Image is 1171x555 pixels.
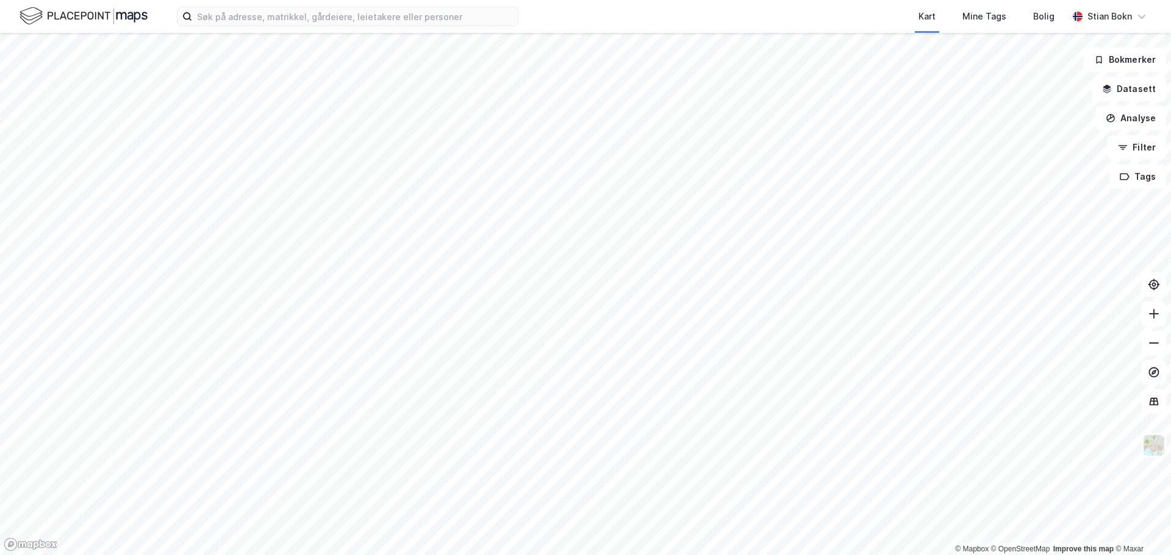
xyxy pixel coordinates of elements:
a: Mapbox homepage [4,537,57,551]
div: Kontrollprogram for chat [1110,497,1171,555]
iframe: Chat Widget [1110,497,1171,555]
button: Datasett [1092,77,1166,101]
button: Filter [1108,135,1166,160]
div: Mine Tags [962,9,1006,24]
img: logo.f888ab2527a4732fd821a326f86c7f29.svg [20,5,148,27]
div: Bolig [1033,9,1055,24]
div: Kart [919,9,936,24]
a: Improve this map [1053,545,1114,553]
input: Søk på adresse, matrikkel, gårdeiere, leietakere eller personer [192,7,518,26]
button: Tags [1109,164,1166,189]
div: Stian Bokn [1087,9,1132,24]
button: Analyse [1095,106,1166,130]
button: Bokmerker [1084,48,1166,72]
a: Mapbox [955,545,989,553]
a: OpenStreetMap [991,545,1050,553]
img: Z [1142,434,1166,457]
